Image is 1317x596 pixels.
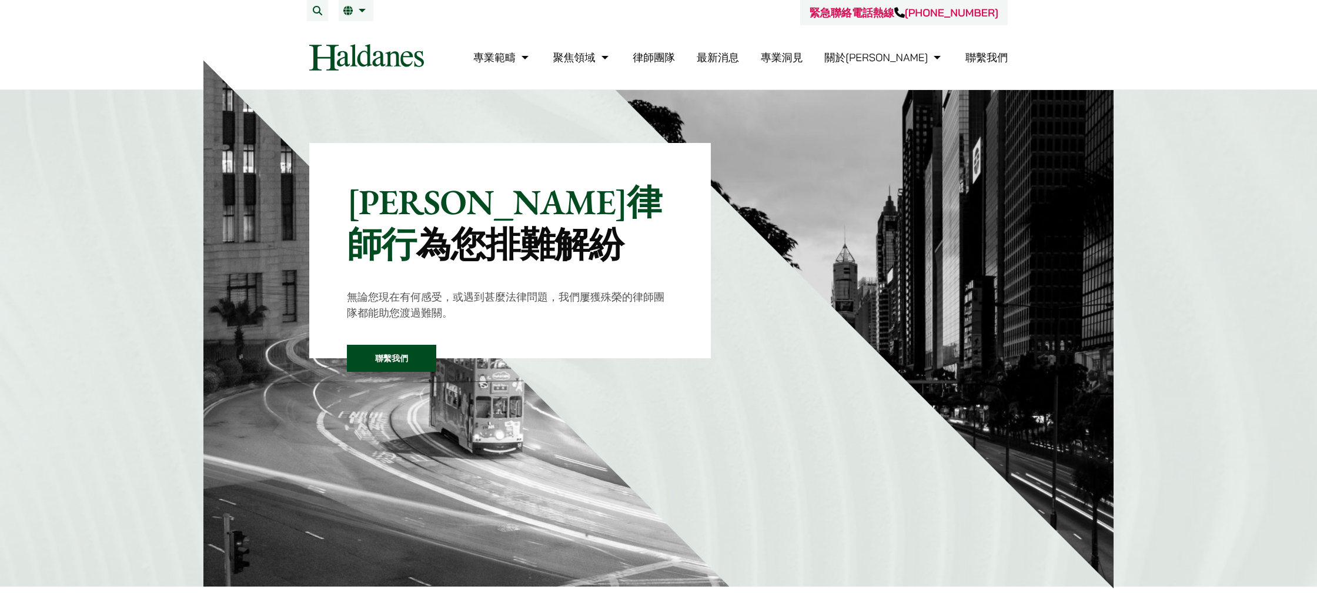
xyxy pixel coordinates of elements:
[633,51,675,64] a: 律師團隊
[473,51,532,64] a: 專業範疇
[965,51,1008,64] a: 聯繫我們
[347,181,673,265] p: [PERSON_NAME]律師行
[810,6,998,19] a: 緊急聯絡電話熱線[PHONE_NUMBER]
[416,221,624,267] mark: 為您排難解紛
[347,289,673,321] p: 無論您現在有何感受，或遇到甚麼法律問題，我們屢獲殊榮的律師團隊都能助您渡過難關。
[761,51,803,64] a: 專業洞見
[309,44,424,71] img: Logo of Haldanes
[347,345,436,372] a: 聯繫我們
[824,51,944,64] a: 關於何敦
[553,51,611,64] a: 聚焦領域
[697,51,739,64] a: 最新消息
[343,6,369,15] a: 繁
